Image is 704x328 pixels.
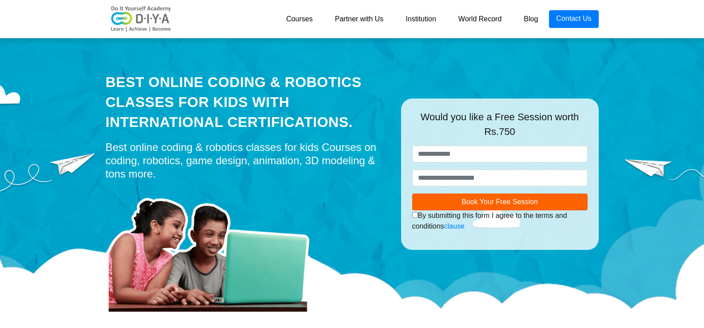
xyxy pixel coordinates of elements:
button: Book Your Free Session [412,194,588,210]
a: Contact Us [549,10,598,28]
a: Blog [513,10,549,28]
a: Courses [275,10,324,28]
div: Best Online Coding & Robotics Classes for kids with International Certifications. [106,72,388,132]
div: Would you like a Free Session worth Rs.750 [412,110,588,146]
a: clause [444,222,465,230]
img: home-prod.png [106,185,319,314]
a: Partner with Us [324,10,394,28]
img: logo-v2.png [106,6,177,32]
div: Best online coding & robotics classes for kids Courses on coding, robotics, game design, animatio... [106,141,388,181]
a: Institution [394,10,447,28]
div: By submitting this form I agree to the terms and conditions [412,210,588,232]
a: World Record [447,10,513,28]
span: Book Your Free Session [461,198,538,205]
